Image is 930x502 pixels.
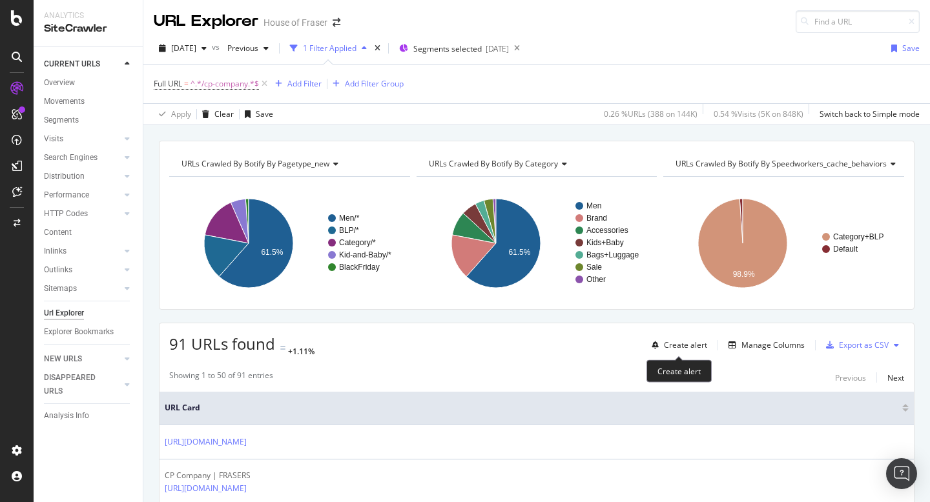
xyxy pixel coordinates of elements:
text: 98.9% [733,270,755,279]
a: NEW URLS [44,352,121,366]
a: Search Engines [44,151,121,165]
a: Explorer Bookmarks [44,325,134,339]
a: Performance [44,188,121,202]
div: Previous [835,372,866,383]
h4: URLs Crawled By Botify By category [426,154,646,174]
a: DISAPPEARED URLS [44,371,121,398]
h4: URLs Crawled By Botify By pagetype_new [179,154,398,174]
div: House of Fraser [263,16,327,29]
text: Bags+Luggage [586,250,639,259]
span: Full URL [154,78,182,89]
div: Showing 1 to 50 of 91 entries [169,370,273,385]
div: times [372,42,383,55]
span: Previous [222,43,258,54]
text: Category/* [339,238,376,247]
text: Other [586,275,606,284]
div: Manage Columns [741,339,805,350]
a: Overview [44,76,134,90]
div: Save [256,108,273,119]
div: Clear [214,108,234,119]
button: Add Filter [270,76,322,92]
button: 1 Filter Applied [285,38,372,59]
div: Create alert [664,339,707,350]
a: Url Explorer [44,306,134,320]
text: BLP/* [339,226,359,235]
div: Save [902,43,920,54]
div: Search Engines [44,151,98,165]
button: Add Filter Group [327,76,404,92]
div: arrow-right-arrow-left [333,18,340,27]
div: Sitemaps [44,282,77,296]
div: 1 Filter Applied [303,43,356,54]
div: Movements [44,95,85,108]
div: Overview [44,76,75,90]
div: Outlinks [44,263,72,277]
div: Content [44,226,72,239]
a: HTTP Codes [44,207,121,221]
text: Men/* [339,214,360,223]
div: Performance [44,188,89,202]
button: Save [240,104,273,125]
text: Sale [586,263,602,272]
div: SiteCrawler [44,21,132,36]
div: HTTP Codes [44,207,88,221]
button: [DATE] [154,38,212,59]
div: Analytics [44,10,132,21]
div: Segments [44,114,79,127]
button: Previous [222,38,274,59]
text: Kid-and-Baby/* [339,250,391,259]
a: Outlinks [44,263,121,277]
h4: URLs Crawled By Botify By speedworkers_cache_behaviors [673,154,906,174]
text: 61.5% [508,248,530,257]
div: 0.26 % URLs ( 388 on 144K ) [604,108,697,119]
a: Segments [44,114,134,127]
button: Segments selected[DATE] [394,38,509,59]
a: Sitemaps [44,282,121,296]
div: CURRENT URLS [44,57,100,71]
svg: A chart. [663,187,904,299]
a: [URL][DOMAIN_NAME] [165,436,247,448]
img: Equal [280,346,285,350]
div: Open Intercom Messenger [886,458,917,489]
div: Next [887,372,904,383]
div: Apply [171,108,191,119]
a: Inlinks [44,245,121,258]
div: CP Company | FRASERS [165,470,303,481]
div: Inlinks [44,245,67,258]
span: URLs Crawled By Botify By speedworkers_cache_behaviors [676,158,887,169]
text: Men [586,201,601,210]
button: Create alert [646,335,707,356]
button: Clear [197,104,234,125]
a: Visits [44,132,121,146]
div: Distribution [44,170,85,183]
button: Switch back to Simple mode [814,104,920,125]
div: Add Filter [287,78,322,89]
span: vs [212,41,222,52]
div: NEW URLS [44,352,82,366]
div: URL Explorer [154,10,258,32]
a: Content [44,226,134,239]
span: URL Card [165,402,899,414]
div: +1.11% [288,346,315,357]
button: Save [886,38,920,59]
a: Distribution [44,170,121,183]
button: Export as CSV [821,335,889,356]
div: Switch back to Simple mode [820,108,920,119]
input: Find a URL [796,10,920,33]
text: BlackFriday [339,263,380,272]
div: 0.54 % Visits ( 5K on 848K ) [714,108,803,119]
span: Segments selected [413,43,482,54]
div: Explorer Bookmarks [44,325,114,339]
div: [DATE] [486,43,509,54]
div: Url Explorer [44,306,84,320]
text: Default [833,245,858,254]
div: Create alert [646,360,712,383]
span: 91 URLs found [169,333,275,354]
svg: A chart. [169,187,410,299]
span: URLs Crawled By Botify By pagetype_new [181,158,329,169]
div: Add Filter Group [345,78,404,89]
div: Export as CSV [839,339,889,350]
svg: A chart. [417,187,657,299]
